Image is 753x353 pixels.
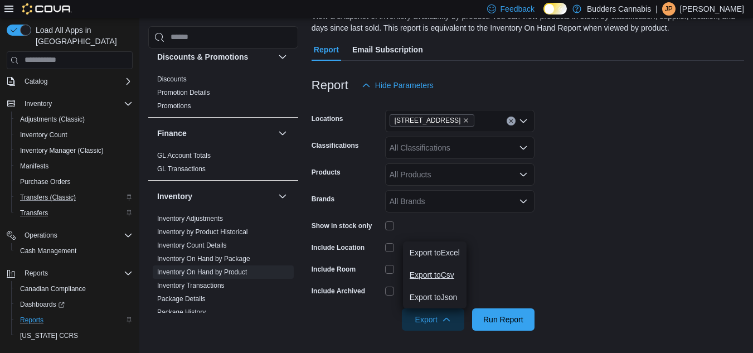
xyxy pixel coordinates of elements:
[25,77,47,86] span: Catalog
[16,144,133,157] span: Inventory Manager (Classic)
[157,308,206,316] a: Package History
[157,88,210,97] span: Promotion Details
[314,38,339,61] span: Report
[157,268,247,277] span: Inventory On Hand by Product
[157,165,206,173] span: GL Transactions
[410,293,460,302] span: Export to Json
[11,328,137,344] button: [US_STATE] CCRS
[157,268,247,276] a: Inventory On Hand by Product
[16,313,133,327] span: Reports
[16,282,90,296] a: Canadian Compliance
[20,229,62,242] button: Operations
[507,117,516,125] button: Clear input
[276,190,289,203] button: Inventory
[409,308,458,331] span: Export
[543,14,544,15] span: Dark Mode
[16,191,80,204] a: Transfers (Classic)
[483,314,523,325] span: Run Report
[20,162,48,171] span: Manifests
[157,89,210,96] a: Promotion Details
[395,115,461,126] span: [STREET_ADDRESS]
[11,205,137,221] button: Transfers
[519,170,528,179] button: Open list of options
[16,159,53,173] a: Manifests
[519,117,528,125] button: Open list of options
[20,209,48,217] span: Transfers
[16,244,133,258] span: Cash Management
[655,2,658,16] p: |
[312,11,739,34] div: View a snapshot of inventory availability by product. You can view products in stock by classific...
[403,264,467,286] button: Export toCsv
[16,144,108,157] a: Inventory Manager (Classic)
[157,51,274,62] button: Discounts & Promotions
[20,177,71,186] span: Purchase Orders
[157,152,211,159] a: GL Account Totals
[157,281,225,290] span: Inventory Transactions
[16,128,72,142] a: Inventory Count
[22,3,72,14] img: Cova
[25,269,48,278] span: Reports
[16,282,133,296] span: Canadian Compliance
[312,79,348,92] h3: Report
[157,165,206,173] a: GL Transactions
[403,286,467,308] button: Export toJson
[157,254,250,263] span: Inventory On Hand by Package
[157,128,187,139] h3: Finance
[472,308,535,331] button: Run Report
[16,298,133,311] span: Dashboards
[20,267,52,280] button: Reports
[16,329,82,342] a: [US_STATE] CCRS
[16,206,52,220] a: Transfers
[543,3,567,14] input: Dark Mode
[16,244,81,258] a: Cash Management
[20,75,133,88] span: Catalog
[157,295,206,303] a: Package Details
[20,97,56,110] button: Inventory
[463,117,469,124] button: Remove 372 Queen St E, Unit A4 from selection in this group
[25,231,57,240] span: Operations
[2,74,137,89] button: Catalog
[276,127,289,140] button: Finance
[148,149,298,180] div: Finance
[157,75,187,83] a: Discounts
[519,143,528,152] button: Open list of options
[2,96,137,112] button: Inventory
[2,228,137,243] button: Operations
[312,265,356,274] label: Include Room
[587,2,651,16] p: Budders Cannabis
[20,300,65,309] span: Dashboards
[11,190,137,205] button: Transfers (Classic)
[31,25,133,47] span: Load All Apps in [GEOGRAPHIC_DATA]
[157,228,248,236] span: Inventory by Product Historical
[11,243,137,259] button: Cash Management
[11,297,137,312] a: Dashboards
[20,97,133,110] span: Inventory
[403,241,467,264] button: Export toExcel
[157,241,227,249] a: Inventory Count Details
[501,3,535,14] span: Feedback
[157,191,192,202] h3: Inventory
[276,50,289,64] button: Discounts & Promotions
[2,265,137,281] button: Reports
[11,127,137,143] button: Inventory Count
[390,114,475,127] span: 372 Queen St E, Unit A4
[410,270,460,279] span: Export to Csv
[16,329,133,342] span: Washington CCRS
[157,191,274,202] button: Inventory
[16,113,89,126] a: Adjustments (Classic)
[16,113,133,126] span: Adjustments (Classic)
[148,72,298,117] div: Discounts & Promotions
[20,246,76,255] span: Cash Management
[157,241,227,250] span: Inventory Count Details
[312,243,365,252] label: Include Location
[20,267,133,280] span: Reports
[16,128,133,142] span: Inventory Count
[665,2,673,16] span: JP
[157,228,248,236] a: Inventory by Product Historical
[16,159,133,173] span: Manifests
[11,312,137,328] button: Reports
[20,146,104,155] span: Inventory Manager (Classic)
[352,38,423,61] span: Email Subscription
[16,298,69,311] a: Dashboards
[410,248,460,257] span: Export to Excel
